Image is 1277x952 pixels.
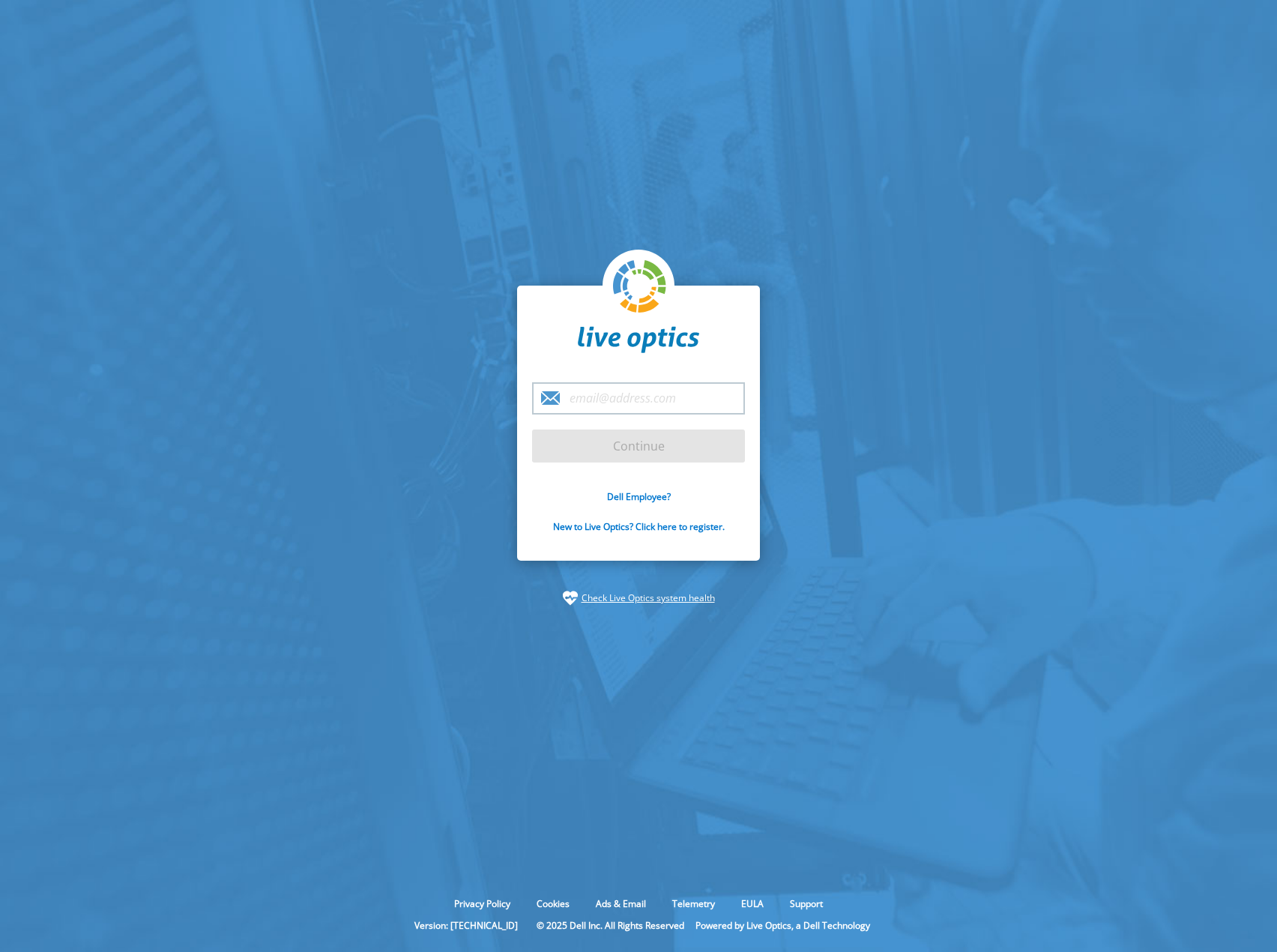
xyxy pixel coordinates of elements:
[695,919,870,932] li: Powered by Live Optics, a Dell Technology
[661,897,726,910] a: Telemetry
[525,897,581,910] a: Cookies
[730,897,775,910] a: EULA
[578,326,699,353] img: liveoptics-word.svg
[607,490,671,503] a: Dell Employee?
[443,897,522,910] a: Privacy Policy
[585,897,657,910] a: Ads & Email
[529,919,692,932] li: © 2025 Dell Inc. All Rights Reserved
[532,382,745,415] input: email@address.com
[613,260,667,314] img: liveoptics-logo.svg
[582,591,715,606] a: Check Live Optics system health
[779,897,834,910] a: Support
[553,520,725,533] a: New to Live Optics? Click here to register.
[407,919,525,932] li: Version: [TECHNICAL_ID]
[563,591,578,606] img: status-check-icon.svg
